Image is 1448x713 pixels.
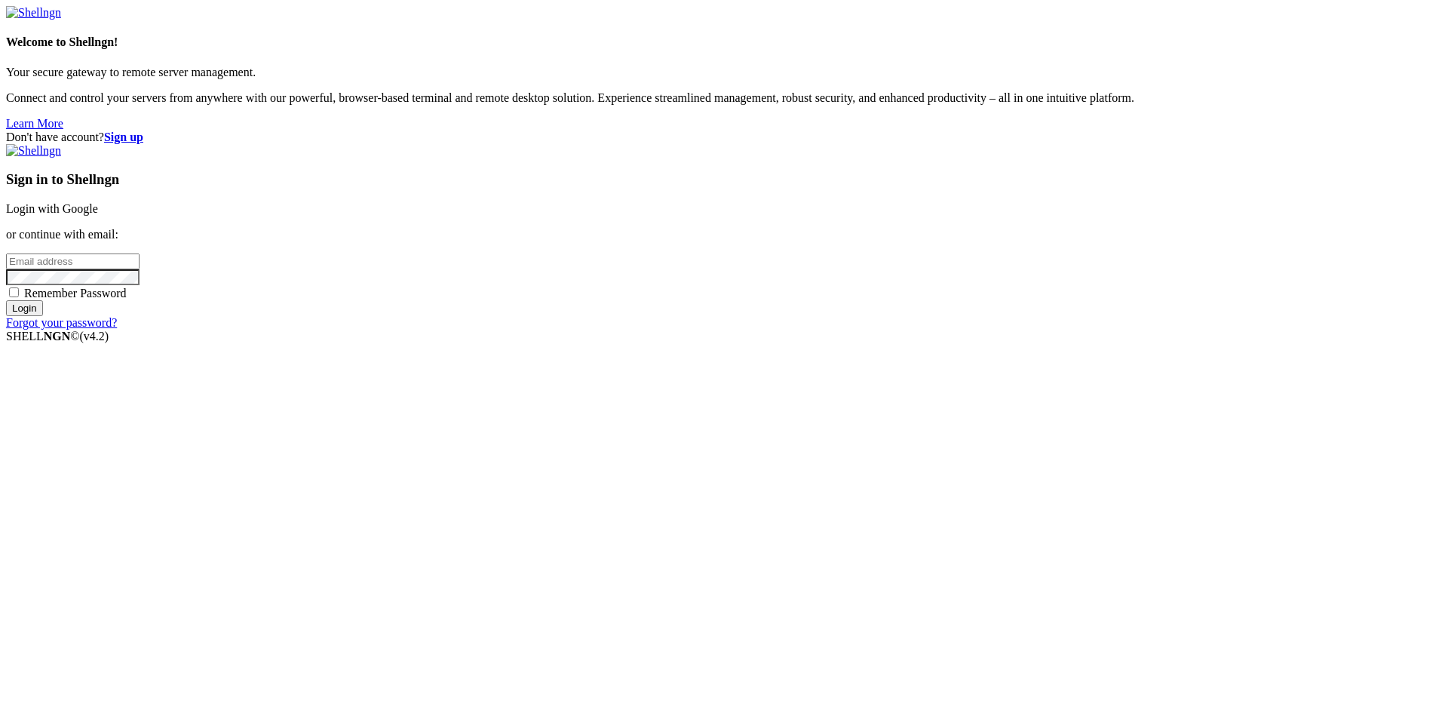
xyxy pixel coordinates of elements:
div: Don't have account? [6,131,1442,144]
p: or continue with email: [6,228,1442,241]
img: Shellngn [6,144,61,158]
a: Learn More [6,117,63,130]
input: Remember Password [9,287,19,297]
h4: Welcome to Shellngn! [6,35,1442,49]
span: 4.2.0 [80,330,109,343]
b: NGN [44,330,71,343]
a: Login with Google [6,202,98,215]
span: SHELL © [6,330,109,343]
a: Forgot your password? [6,316,117,329]
input: Login [6,300,43,316]
p: Connect and control your servers from anywhere with our powerful, browser-based terminal and remo... [6,91,1442,105]
p: Your secure gateway to remote server management. [6,66,1442,79]
input: Email address [6,254,140,269]
span: Remember Password [24,287,127,300]
a: Sign up [104,131,143,143]
h3: Sign in to Shellngn [6,171,1442,188]
img: Shellngn [6,6,61,20]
